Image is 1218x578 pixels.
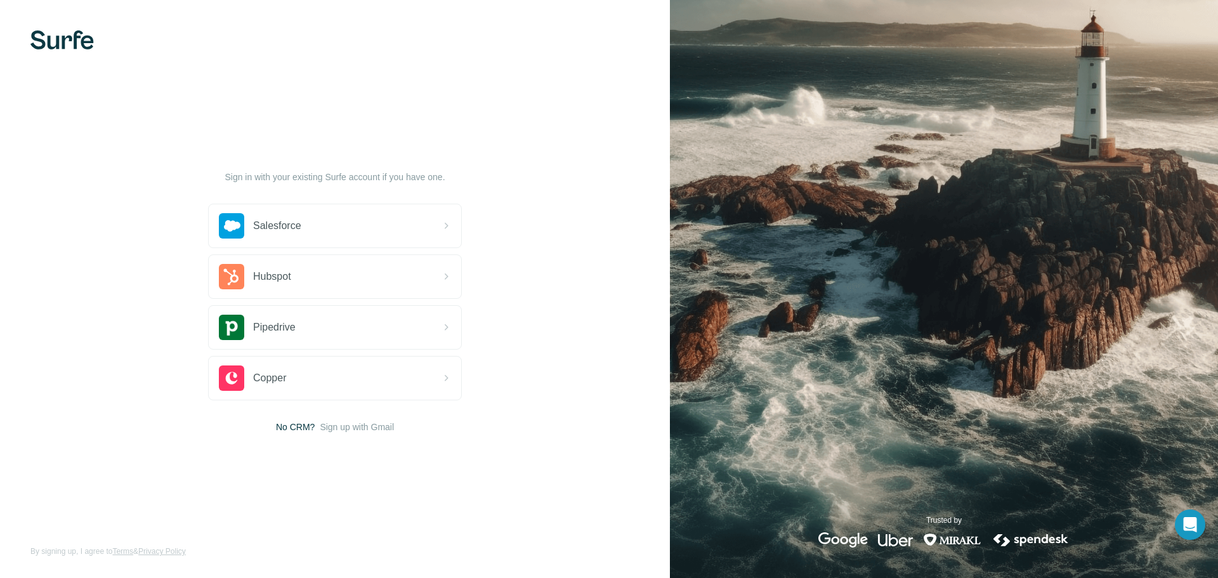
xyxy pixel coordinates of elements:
[219,365,244,391] img: copper's logo
[208,145,462,166] h1: Let’s get started!
[219,264,244,289] img: hubspot's logo
[30,30,94,49] img: Surfe's logo
[253,371,286,386] span: Copper
[253,320,296,335] span: Pipedrive
[320,421,394,433] button: Sign up with Gmail
[276,421,315,433] span: No CRM?
[219,213,244,239] img: salesforce's logo
[878,532,913,548] img: uber's logo
[112,547,133,556] a: Terms
[225,171,445,183] p: Sign in with your existing Surfe account if you have one.
[253,218,301,233] span: Salesforce
[992,532,1070,548] img: spendesk's logo
[253,269,291,284] span: Hubspot
[926,515,962,526] p: Trusted by
[30,546,186,557] span: By signing up, I agree to &
[219,315,244,340] img: pipedrive's logo
[818,532,868,548] img: google's logo
[923,532,981,548] img: mirakl's logo
[138,547,186,556] a: Privacy Policy
[1175,509,1205,540] div: Open Intercom Messenger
